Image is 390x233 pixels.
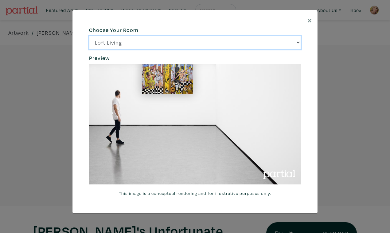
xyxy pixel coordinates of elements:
button: Close [302,10,318,30]
img: phpThumb.php [142,60,193,94]
h6: Preview [89,55,301,61]
small: This image is a conceptual rendering and for illustrative purposes only. [89,190,301,197]
h6: Choose Your Room [89,27,301,34]
span: × [307,14,312,25]
img: phpThumb.php [89,64,301,184]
